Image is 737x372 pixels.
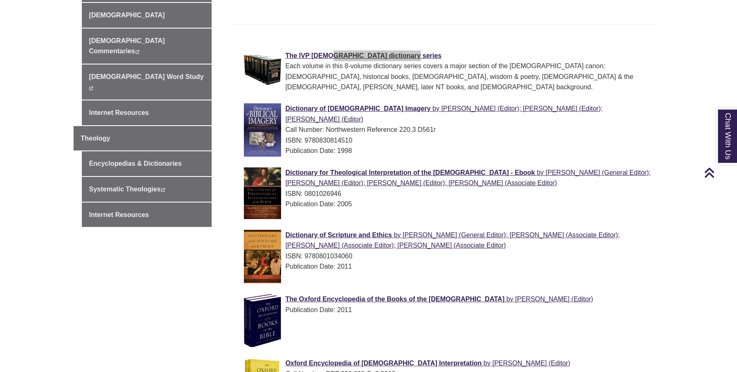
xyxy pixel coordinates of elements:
[244,261,656,272] div: Publication Date: 2011
[285,231,620,249] span: [PERSON_NAME] (General Editor); [PERSON_NAME] (Associate Editor); [PERSON_NAME] (Associate Editor...
[394,231,401,238] span: by
[537,169,544,176] span: by
[285,169,651,187] a: Dictionary for Theological Interpretation of the [DEMOGRAPHIC_DATA] - Ebook by [PERSON_NAME] (Gen...
[285,231,620,249] a: Dictionary of Scripture and Ethics by [PERSON_NAME] (General Editor); [PERSON_NAME] (Associate Ed...
[244,145,656,156] div: Publication Date: 1998
[82,203,212,227] a: Internet Resources
[285,360,570,367] a: Oxford Encyclopedia of [DEMOGRAPHIC_DATA] Interpretation by [PERSON_NAME] (Editor)
[244,251,656,262] div: ISBN: 9780801034060
[285,296,504,303] span: The Oxford Encyclopedia of the Books of the [DEMOGRAPHIC_DATA]
[244,135,656,146] div: ISBN: 9780830814510
[244,305,656,315] div: Publication Date: 2011
[82,100,212,125] a: Internet Resources
[161,188,165,192] i: This link opens in a new window
[285,105,603,123] a: Dictionary of [DEMOGRAPHIC_DATA] Imagery by [PERSON_NAME] (Editor); [PERSON_NAME] (Editor); [PERS...
[492,360,570,367] span: [PERSON_NAME] (Editor)
[506,296,513,303] span: by
[285,360,482,367] span: Oxford Encyclopedia of [DEMOGRAPHIC_DATA] Interpretation
[285,231,392,238] span: Dictionary of Scripture and Ethics
[285,52,441,59] a: The IVP [DEMOGRAPHIC_DATA] dictionary series
[285,105,430,112] span: Dictionary of [DEMOGRAPHIC_DATA] Imagery
[82,151,212,176] a: Encyclopedias & Dictionaries
[484,360,491,367] span: by
[81,135,110,142] span: Theology
[135,50,139,54] i: This link opens in a new window
[89,86,93,90] i: This link opens in a new window
[285,296,593,303] a: The Oxford Encyclopedia of the Books of the [DEMOGRAPHIC_DATA] by [PERSON_NAME] (Editor)
[285,169,535,176] span: Dictionary for Theological Interpretation of the [DEMOGRAPHIC_DATA] - Ebook
[244,124,656,135] div: Call Number: Northwestern Reference 220.3 D561r
[82,3,212,28] a: [DEMOGRAPHIC_DATA]
[285,105,603,123] span: [PERSON_NAME] (Editor); [PERSON_NAME] (Editor); [PERSON_NAME] (Editor)
[244,188,656,199] div: ISBN: 0801026946
[515,296,593,303] span: [PERSON_NAME] (Editor)
[432,105,439,112] span: by
[82,29,212,64] a: [DEMOGRAPHIC_DATA] Commentaries
[82,177,212,202] a: Systematic Theologies
[82,64,212,100] a: [DEMOGRAPHIC_DATA] Word Study
[704,167,735,178] a: Back to Top
[244,199,656,210] div: Publication Date: 2005
[244,61,656,93] div: Each volume in this 8-volume dictionary series covers a major section of the [DEMOGRAPHIC_DATA] c...
[74,126,212,151] a: Theology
